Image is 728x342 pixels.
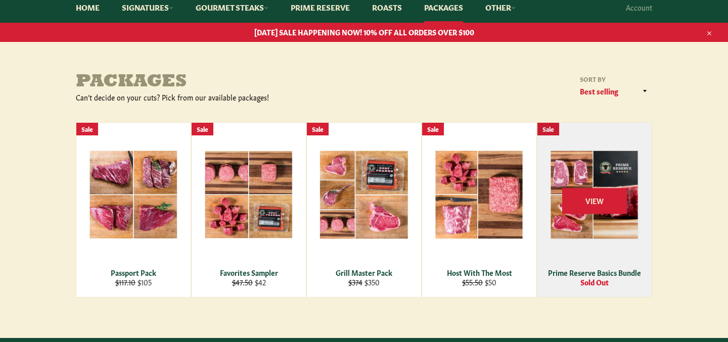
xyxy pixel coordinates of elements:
div: Host With The Most [429,268,530,277]
s: $47.50 [232,277,253,287]
a: Host With The Most Host With The Most $55.50 $50 [422,122,537,298]
label: Sort by [576,75,652,83]
div: Favorites Sampler [198,268,300,277]
s: $55.50 [462,277,483,287]
div: Sale [192,123,213,135]
div: Passport Pack [83,268,185,277]
div: $50 [429,277,530,287]
div: Sold Out [544,277,646,287]
a: Favorites Sampler Favorites Sampler $47.50 $42 [191,122,306,298]
a: Passport Pack Passport Pack $117.10 $105 [76,122,191,298]
s: $117.10 [115,277,135,287]
img: Grill Master Pack [320,150,408,239]
div: $42 [198,277,300,287]
s: $374 [348,277,362,287]
a: Prime Reserve Basics Bundle Prime Reserve Basics Bundle Sold Out View [537,122,652,298]
img: Host With The Most [435,150,524,239]
div: Prime Reserve Basics Bundle [544,268,646,277]
div: Grill Master Pack [313,268,415,277]
h1: Packages [76,72,364,92]
div: Can't decide on your cuts? Pick from our available packages! [76,92,364,102]
div: $350 [313,277,415,287]
div: $105 [83,277,185,287]
div: Sale [422,123,444,135]
div: Sale [307,123,329,135]
img: Passport Pack [89,150,178,239]
span: View [562,188,627,214]
a: Grill Master Pack Grill Master Pack $374 $350 [306,122,422,298]
img: Favorites Sampler [204,151,293,239]
div: Sale [76,123,98,135]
